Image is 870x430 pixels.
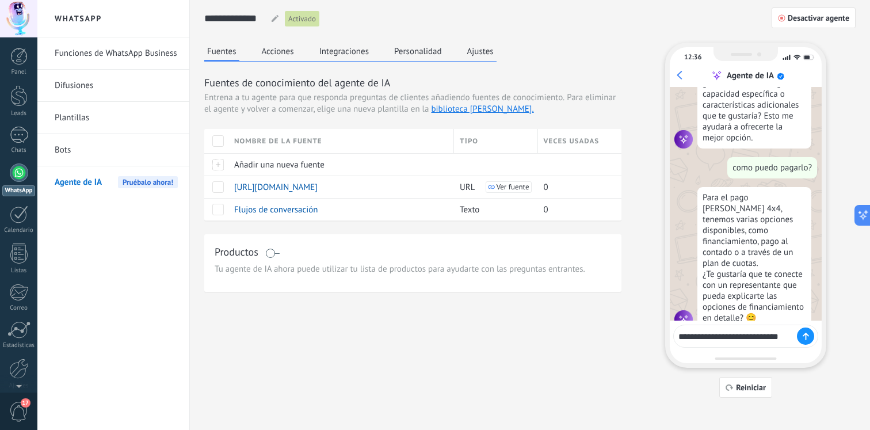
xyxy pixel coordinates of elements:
[464,43,497,60] button: Ajustes
[674,130,693,149] img: agent icon
[55,166,178,199] a: Agente de IAPruébalo ahora!
[2,227,36,234] div: Calendario
[316,43,372,60] button: Integraciones
[538,199,613,220] div: 0
[431,104,533,115] a: biblioteca [PERSON_NAME].
[228,176,448,198] div: https://www.fuso.com.pe/livianos/canter-4x4
[727,70,774,81] div: Agente de IA
[788,14,849,22] span: Desactivar agente
[772,7,856,28] button: Desactivar agente
[736,383,766,391] span: Reiniciar
[460,182,475,193] span: URL
[55,37,178,70] a: Funciones de WhatsApp Business
[204,75,621,90] h3: Fuentes de conocimiento del agente de IA
[228,129,453,153] div: Nombre de la fuente
[460,204,479,215] span: Texto
[497,183,529,191] span: Ver fuente
[37,37,189,70] li: Funciones de WhatsApp Business
[204,92,616,115] span: Para eliminar el agente y volver a comenzar, elige una nueva plantilla en la
[55,70,178,102] a: Difusiones
[674,310,693,329] img: agent icon
[719,377,772,398] button: Reiniciar
[37,166,189,198] li: Agente de IA
[288,13,316,25] span: Activado
[234,159,325,170] span: Añadir una nueva fuente
[697,40,811,149] div: ¡Excelente elección! 🚛 El Canter 4x4 es ideal para terrenos difíciles. ¿Tienes en mente alguna ca...
[2,69,36,76] div: Panel
[454,129,537,153] div: Tipo
[391,43,445,60] button: Personalidad
[37,70,189,102] li: Difusiones
[37,102,189,134] li: Plantillas
[37,134,189,166] li: Bots
[215,245,258,259] h3: Productos
[538,129,622,153] div: Veces usadas
[544,182,548,193] span: 0
[2,267,36,275] div: Listas
[454,199,532,220] div: Texto
[55,134,178,166] a: Bots
[2,185,35,196] div: WhatsApp
[538,176,613,198] div: 0
[234,182,318,193] span: [URL][DOMAIN_NAME]
[55,102,178,134] a: Plantillas
[2,342,36,349] div: Estadísticas
[204,43,239,62] button: Fuentes
[259,43,297,60] button: Acciones
[2,110,36,117] div: Leads
[697,187,811,329] div: Para el pago [PERSON_NAME] 4x4, tenemos varias opciones disponibles, como financiamiento, pago al...
[228,199,448,220] div: Flujos de conversación
[544,204,548,215] span: 0
[21,398,30,408] span: 17
[2,305,36,312] div: Correo
[215,264,611,275] span: Tu agente de IA ahora puede utilizar tu lista de productos para ayudarte con las preguntas entran...
[204,92,564,104] span: Entrena a tu agente para que responda preguntas de clientes añadiendo fuentes de conocimiento.
[55,166,102,199] span: Agente de IA
[234,204,318,215] span: Flujos de conversación
[2,147,36,154] div: Chats
[454,176,532,198] div: URL
[684,53,701,62] div: 12:36
[118,176,178,188] span: Pruébalo ahora!
[727,157,817,178] div: como puedo pagarlo?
